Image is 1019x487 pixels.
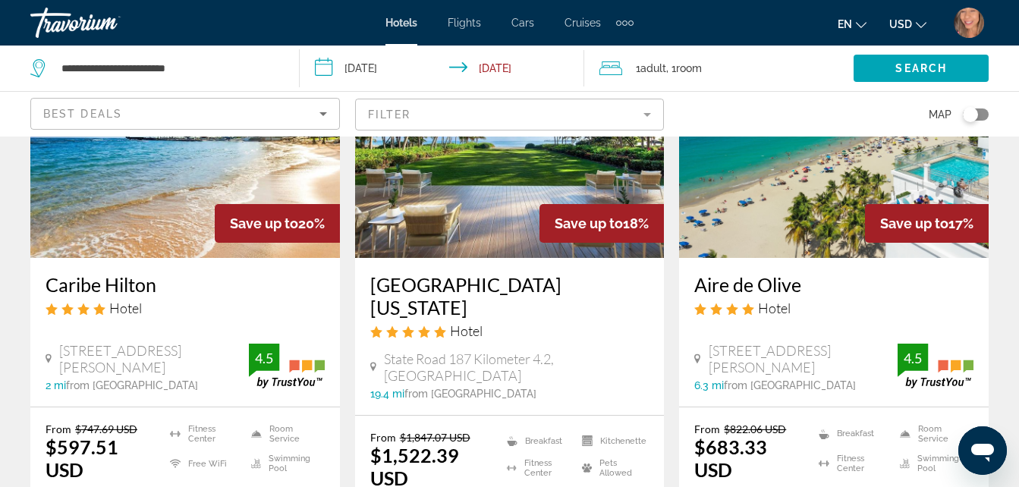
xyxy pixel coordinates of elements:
[75,423,137,435] del: $747.69 USD
[636,58,666,79] span: 1
[898,344,973,388] img: trustyou-badge.svg
[162,453,244,476] li: Free WiFi
[370,273,649,319] a: [GEOGRAPHIC_DATA] [US_STATE]
[895,62,947,74] span: Search
[951,108,989,121] button: Toggle map
[370,431,396,444] span: From
[370,388,404,400] span: 19.4 mi
[404,388,536,400] span: from [GEOGRAPHIC_DATA]
[694,423,720,435] span: From
[694,300,973,316] div: 4 star Hotel
[949,7,989,39] button: User Menu
[854,55,989,82] button: Search
[43,108,122,120] span: Best Deals
[889,13,926,35] button: Change currency
[244,423,325,445] li: Room Service
[499,431,574,451] li: Breakfast
[249,344,325,388] img: trustyou-badge.svg
[679,15,989,258] img: Hotel image
[676,62,702,74] span: Room
[66,379,198,391] span: from [GEOGRAPHIC_DATA]
[666,58,702,79] span: , 1
[838,18,852,30] span: en
[249,349,279,367] div: 4.5
[230,215,298,231] span: Save up to
[694,435,767,481] ins: $683.33 USD
[450,322,483,339] span: Hotel
[724,379,856,391] span: from [GEOGRAPHIC_DATA]
[892,453,973,476] li: Swimming Pool
[355,98,665,131] button: Filter
[574,431,649,451] li: Kitchenette
[385,17,417,29] a: Hotels
[811,423,892,445] li: Breakfast
[838,13,866,35] button: Change language
[724,423,786,435] del: $822.06 USD
[889,18,912,30] span: USD
[59,342,248,375] span: [STREET_ADDRESS][PERSON_NAME]
[43,105,327,123] mat-select: Sort by
[929,104,951,125] span: Map
[46,273,325,296] a: Caribe Hilton
[46,435,118,481] ins: $597.51 USD
[811,453,892,476] li: Fitness Center
[300,46,584,91] button: Check-in date: Sep 15, 2025 Check-out date: Sep 18, 2025
[694,273,973,296] a: Aire de Olive
[758,300,791,316] span: Hotel
[584,46,854,91] button: Travelers: 1 adult, 0 children
[694,379,724,391] span: 6.3 mi
[370,322,649,339] div: 5 star Hotel
[30,15,340,258] img: Hotel image
[954,8,984,38] img: Z
[898,349,928,367] div: 4.5
[109,300,142,316] span: Hotel
[46,423,71,435] span: From
[616,11,634,35] button: Extra navigation items
[892,423,973,445] li: Room Service
[499,458,574,478] li: Fitness Center
[511,17,534,29] a: Cars
[574,458,649,478] li: Pets Allowed
[880,215,948,231] span: Save up to
[400,431,470,444] del: $1,847.07 USD
[555,215,623,231] span: Save up to
[46,379,66,391] span: 2 mi
[355,15,665,258] img: Hotel image
[162,423,244,445] li: Fitness Center
[244,453,325,476] li: Swimming Pool
[539,204,664,243] div: 18%
[46,300,325,316] div: 4 star Hotel
[709,342,898,375] span: [STREET_ADDRESS][PERSON_NAME]
[30,3,182,42] a: Travorium
[640,62,666,74] span: Adult
[865,204,989,243] div: 17%
[958,426,1007,475] iframe: Button to launch messaging window
[384,350,649,384] span: State Road 187 Kilometer 4.2, [GEOGRAPHIC_DATA]
[565,17,601,29] a: Cruises
[448,17,481,29] a: Flights
[215,204,340,243] div: 20%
